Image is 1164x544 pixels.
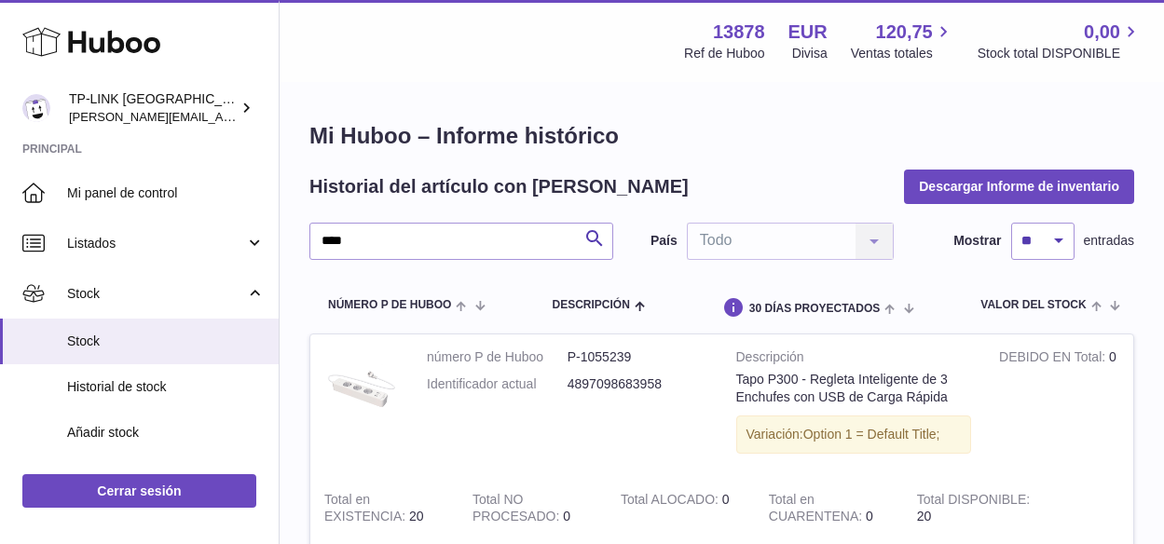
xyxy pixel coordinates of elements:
strong: Total ALOCADO [621,492,722,511]
span: [PERSON_NAME][EMAIL_ADDRESS][DOMAIN_NAME] [69,109,374,124]
strong: Descripción [736,348,972,371]
span: Descripción [552,299,629,311]
span: 0 [866,509,873,524]
dd: 4897098683958 [568,375,708,393]
img: product image [324,348,399,423]
span: 120,75 [876,20,933,45]
td: 20 [310,477,459,540]
h2: Historial del artículo con [PERSON_NAME] [309,174,689,199]
strong: Total NO PROCESADO [472,492,563,529]
div: Divisa [792,45,828,62]
button: Descargar Informe de inventario [904,170,1134,203]
td: 0 [985,334,1133,477]
div: Tapo P300 - Regleta Inteligente de 3 Enchufes con USB de Carga Rápida [736,371,972,406]
span: Listados [67,235,245,252]
strong: DEBIDO EN Total [999,349,1109,369]
td: 0 [607,477,755,540]
span: Stock total DISPONIBLE [978,45,1142,62]
span: Option 1 = Default Title; [803,427,940,442]
td: 20 [903,477,1051,540]
span: Historial de entregas [67,469,265,487]
span: Valor del stock [980,299,1086,311]
span: 30 DÍAS PROYECTADOS [749,303,880,315]
label: Mostrar [953,232,1001,250]
div: TP-LINK [GEOGRAPHIC_DATA], SOCIEDAD LIMITADA [69,90,237,126]
span: Stock [67,285,245,303]
span: Historial de stock [67,378,265,396]
strong: 13878 [713,20,765,45]
strong: EUR [788,20,828,45]
label: País [650,232,678,250]
a: Cerrar sesión [22,474,256,508]
span: Añadir stock [67,424,265,442]
div: Ref de Huboo [684,45,764,62]
dt: Identificador actual [427,375,568,393]
strong: Total en EXISTENCIA [324,492,409,529]
span: Mi panel de control [67,184,265,202]
h1: Mi Huboo – Informe histórico [309,121,1134,151]
span: 0,00 [1084,20,1120,45]
span: Ventas totales [851,45,954,62]
strong: Total en CUARENTENA [769,492,866,529]
a: 0,00 Stock total DISPONIBLE [978,20,1142,62]
strong: Total DISPONIBLE [917,492,1030,511]
span: número P de Huboo [328,299,451,311]
a: 120,75 Ventas totales [851,20,954,62]
dt: número P de Huboo [427,348,568,366]
span: Stock [67,333,265,350]
img: celia.yan@tp-link.com [22,94,50,122]
div: Variación: [736,415,972,454]
span: entradas [1084,232,1134,250]
dd: P-1055239 [568,348,708,366]
td: 0 [459,477,607,540]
